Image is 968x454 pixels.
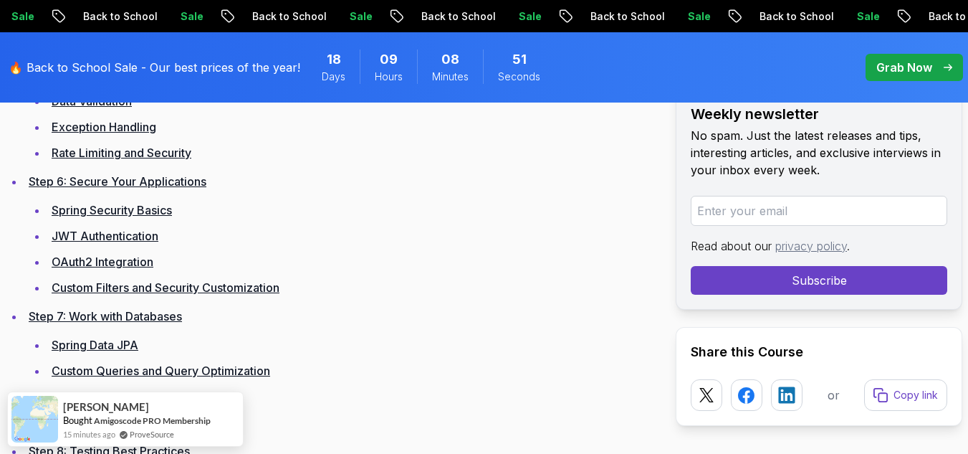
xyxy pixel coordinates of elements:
p: Sale [845,9,891,24]
a: Spring Security Basics [52,203,172,217]
span: Hours [375,70,403,84]
span: [PERSON_NAME] [63,401,149,413]
button: Copy link [864,379,947,411]
h2: Weekly newsletter [691,104,947,124]
p: Copy link [893,388,938,402]
p: Back to School [240,9,337,24]
p: No spam. Just the latest releases and tips, interesting articles, and exclusive interviews in you... [691,127,947,179]
a: Step 7: Work with Databases [29,309,182,323]
p: Back to School [747,9,845,24]
button: Subscribe [691,266,947,295]
p: or [828,387,840,404]
span: 8 Minutes [441,49,459,70]
span: Days [322,70,345,84]
p: Grab Now [876,59,932,76]
span: 15 minutes ago [63,428,115,440]
a: Custom Queries and Query Optimization [52,364,270,378]
p: Sale [507,9,552,24]
a: Spring Data JPA [52,338,138,352]
p: Back to School [71,9,168,24]
span: Seconds [498,70,540,84]
a: Amigoscode PRO Membership [94,415,211,426]
span: Minutes [432,70,469,84]
p: 🔥 Back to School Sale - Our best prices of the year! [9,59,300,76]
a: privacy policy [775,239,847,253]
a: Exception Handling [52,120,156,134]
a: OAuth2 Integration [52,255,153,269]
h2: Share this Course [691,342,947,362]
p: Read about our . [691,237,947,255]
p: Back to School [578,9,676,24]
a: ProveSource [130,428,174,440]
span: 51 Seconds [512,49,527,70]
a: JWT Authentication [52,229,158,243]
a: Custom Filters and Security Customization [52,280,279,295]
p: Sale [168,9,214,24]
span: Bought [63,415,92,426]
img: provesource social proof notification image [11,396,58,443]
span: 18 Days [327,49,341,70]
p: Back to School [409,9,507,24]
p: Sale [676,9,722,24]
a: Step 6: Secure Your Applications [29,174,206,189]
span: 9 Hours [380,49,398,70]
p: Sale [337,9,383,24]
a: Rate Limiting and Security [52,146,191,160]
a: Transaction Management [52,389,188,404]
input: Enter your email [691,196,947,226]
